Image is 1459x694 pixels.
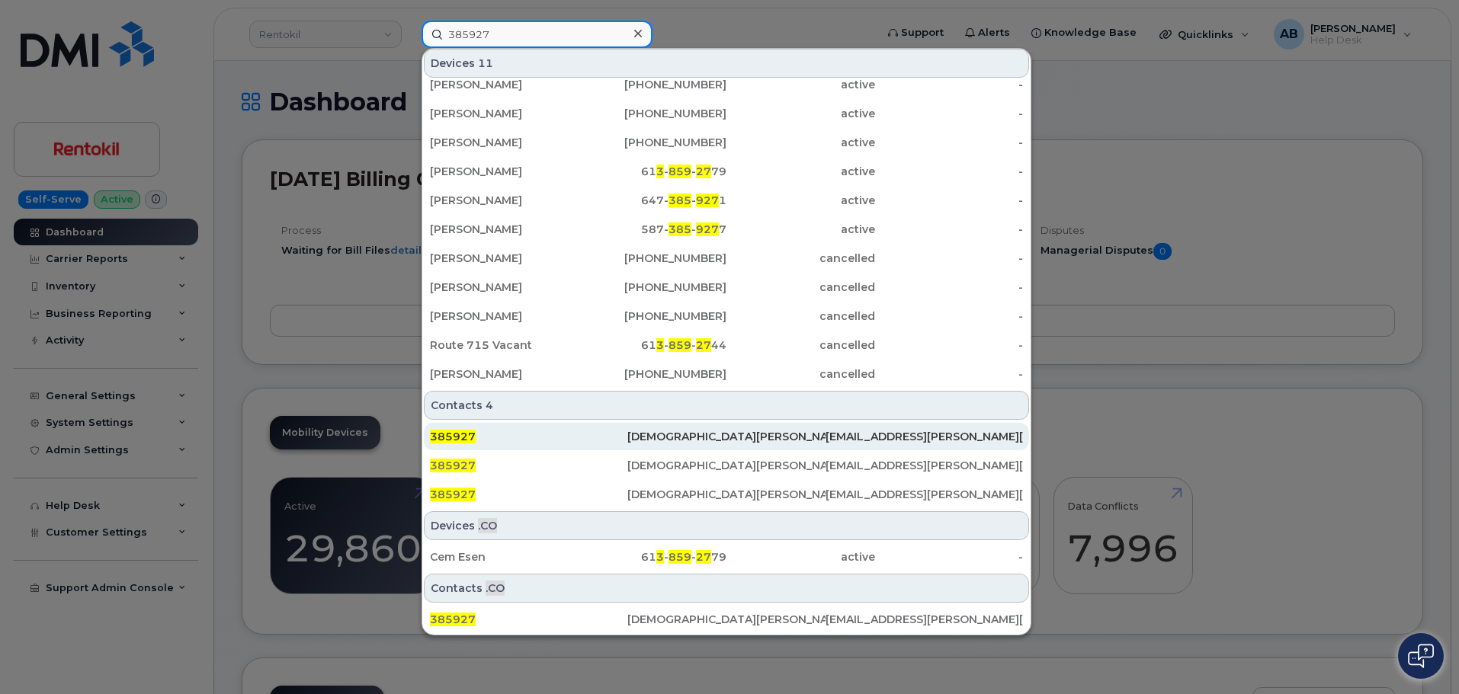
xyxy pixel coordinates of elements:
span: 27 [696,165,711,178]
div: - [875,366,1024,382]
div: Route 715 Vacant [430,337,579,353]
a: Cem Esen613-859-2779active- [424,543,1029,571]
div: [PHONE_NUMBER] [579,280,727,295]
div: [DEMOGRAPHIC_DATA][PERSON_NAME] [627,458,825,473]
img: Open chat [1408,644,1434,668]
span: 385927 [430,459,476,472]
div: cancelled [726,280,875,295]
div: active [726,222,875,237]
div: [PERSON_NAME] [430,164,579,179]
div: cancelled [726,309,875,324]
a: 385927[DEMOGRAPHIC_DATA][PERSON_NAME][EMAIL_ADDRESS][PERSON_NAME][PERSON_NAME][DOMAIN_NAME] [424,606,1029,633]
div: - [875,251,1024,266]
div: Devices [424,49,1029,78]
div: [PHONE_NUMBER] [579,135,727,150]
div: [PERSON_NAME] [430,106,579,121]
div: active [726,135,875,150]
div: - [875,77,1024,92]
span: 27 [696,550,711,564]
div: cancelled [726,366,875,382]
div: [PHONE_NUMBER] [579,77,727,92]
span: 3 [656,338,664,352]
a: Route 715 Vacant613-859-2744cancelled- [424,331,1029,359]
div: 61 - - 79 [579,164,727,179]
div: [PHONE_NUMBER] [579,366,727,382]
a: 385927[DEMOGRAPHIC_DATA][PERSON_NAME][EMAIL_ADDRESS][PERSON_NAME][PERSON_NAME][DOMAIN_NAME] [424,423,1029,450]
div: [PERSON_NAME] [430,251,579,266]
div: [DEMOGRAPHIC_DATA][PERSON_NAME] [627,487,825,502]
div: - [875,164,1024,179]
span: 859 [669,550,691,564]
span: 859 [669,338,691,352]
span: 4 [486,398,493,413]
div: - [875,193,1024,208]
div: cancelled [726,337,875,353]
div: [PHONE_NUMBER] [579,251,727,266]
span: 385 [669,222,691,236]
div: [DEMOGRAPHIC_DATA][PERSON_NAME] [627,612,825,627]
div: [PERSON_NAME] [430,193,579,208]
a: 385927[DEMOGRAPHIC_DATA][PERSON_NAME][EMAIL_ADDRESS][PERSON_NAME][PERSON_NAME][DOMAIN_NAME] [424,452,1029,479]
div: [PERSON_NAME] [430,135,579,150]
div: [EMAIL_ADDRESS][PERSON_NAME][PERSON_NAME][DOMAIN_NAME] [826,612,1023,627]
a: [PERSON_NAME][PHONE_NUMBER]cancelled- [424,273,1029,301]
div: - [875,549,1024,564]
a: [PERSON_NAME][PHONE_NUMBER]active- [424,129,1029,156]
div: 587- - 7 [579,222,727,237]
div: 61 - - 79 [579,549,727,564]
div: - [875,309,1024,324]
div: Devices [424,511,1029,540]
div: [PERSON_NAME] [430,366,579,382]
span: 927 [696,193,719,207]
a: [PERSON_NAME][PHONE_NUMBER]cancelled- [424,245,1029,272]
div: Contacts [424,391,1029,420]
div: - [875,337,1024,353]
div: - [875,106,1024,121]
a: [PERSON_NAME][PHONE_NUMBER]active- [424,71,1029,98]
div: [PERSON_NAME] [430,280,579,295]
a: [PERSON_NAME]647-385-9271active- [424,187,1029,214]
a: 385927[DEMOGRAPHIC_DATA][PERSON_NAME][EMAIL_ADDRESS][PERSON_NAME][PERSON_NAME][DOMAIN_NAME] [424,481,1029,508]
span: 385927 [430,430,476,443]
div: active [726,193,875,208]
div: [PERSON_NAME] [430,77,579,92]
a: [PERSON_NAME]587-385-9277active- [424,216,1029,243]
a: [PERSON_NAME][PHONE_NUMBER]cancelled- [424,302,1029,330]
span: .CO [486,580,505,596]
span: 385927 [430,488,476,501]
div: cancelled [726,251,875,266]
div: [PHONE_NUMBER] [579,106,727,121]
div: [PERSON_NAME] [430,222,579,237]
div: - [875,222,1024,237]
span: 385 [669,193,691,207]
a: [PERSON_NAME][PHONE_NUMBER]active- [424,100,1029,127]
span: 3 [656,550,664,564]
div: [PHONE_NUMBER] [579,309,727,324]
a: [PERSON_NAME][PHONE_NUMBER]cancelled- [424,360,1029,388]
div: active [726,106,875,121]
a: [PERSON_NAME]613-859-2779active- [424,158,1029,185]
div: active [726,164,875,179]
div: - [875,135,1024,150]
div: 61 - - 44 [579,337,727,353]
span: 385927 [430,612,476,626]
div: [EMAIL_ADDRESS][PERSON_NAME][PERSON_NAME][DOMAIN_NAME] [826,487,1023,502]
div: [PERSON_NAME] [430,309,579,324]
div: Cem Esen [430,549,579,564]
div: - [875,280,1024,295]
div: 647- - 1 [579,193,727,208]
span: 859 [669,165,691,178]
span: .CO [478,518,497,533]
div: [EMAIL_ADDRESS][PERSON_NAME][PERSON_NAME][DOMAIN_NAME] [826,429,1023,444]
div: Contacts [424,574,1029,603]
div: active [726,77,875,92]
div: [EMAIL_ADDRESS][PERSON_NAME][PERSON_NAME][DOMAIN_NAME] [826,458,1023,473]
div: active [726,549,875,564]
span: 927 [696,222,719,236]
div: [DEMOGRAPHIC_DATA][PERSON_NAME] [627,429,825,444]
span: 3 [656,165,664,178]
span: 27 [696,338,711,352]
span: 11 [478,56,493,71]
